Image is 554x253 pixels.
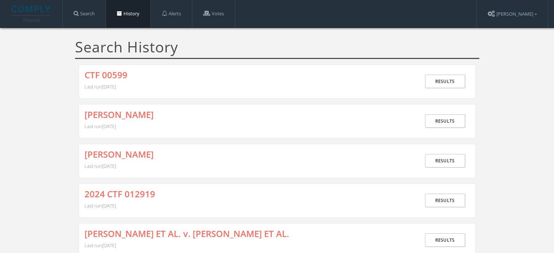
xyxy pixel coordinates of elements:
[75,39,479,59] h1: Search History
[425,233,465,247] a: Results
[85,83,116,90] span: Last run [DATE]
[11,5,52,22] img: illumis
[85,163,116,169] span: Last run [DATE]
[425,114,465,128] a: Results
[85,150,154,159] a: [PERSON_NAME]
[425,154,465,167] a: Results
[85,189,155,199] a: 2024 CTF 012919
[85,202,116,209] span: Last run [DATE]
[85,242,116,249] span: Last run [DATE]
[85,110,154,119] a: [PERSON_NAME]
[85,70,127,80] a: CTF 00599
[425,194,465,207] a: Results
[425,75,465,88] a: Results
[85,123,116,130] span: Last run [DATE]
[85,229,289,238] a: [PERSON_NAME] ET AL. v. [PERSON_NAME] ET AL.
